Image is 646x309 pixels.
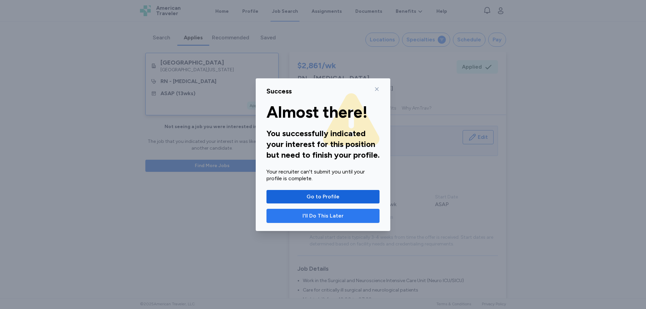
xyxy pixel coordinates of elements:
[266,209,380,223] button: I'll Do This Later
[307,193,339,201] span: Go to Profile
[302,212,344,220] span: I'll Do This Later
[266,104,380,120] div: Almost there!
[266,190,380,203] button: Go to Profile
[266,86,292,96] div: Success
[266,168,380,182] div: Your recruiter can't submit you until your profile is complete.
[266,128,380,160] div: You successfully indicated your interest for this position but need to finish your profile.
